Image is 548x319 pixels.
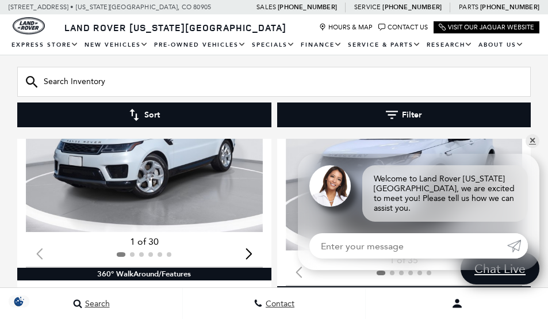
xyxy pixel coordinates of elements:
[366,289,548,318] button: Open user profile menu
[26,236,263,248] div: 1 of 30
[58,21,293,34] a: Land Rover [US_STATE][GEOGRAPHIC_DATA]
[17,67,531,97] input: Search Inventory
[242,241,257,266] div: Next slide
[6,295,32,307] div: Privacy Settings
[424,35,476,55] a: Research
[378,24,428,31] a: Contact Us
[13,17,45,35] a: land-rover
[17,102,271,127] button: Sort
[507,233,528,259] a: Submit
[286,73,523,250] div: 1 / 2
[319,24,373,31] a: Hours & Map
[286,254,523,267] div: 1 of 35
[249,35,298,55] a: Specials
[151,35,249,55] a: Pre-Owned Vehicles
[277,286,531,299] div: 360° WalkAround/Features
[13,17,45,35] img: Land Rover
[382,3,442,12] a: [PHONE_NUMBER]
[26,54,263,232] div: 1 / 2
[278,3,337,12] a: [PHONE_NUMBER]
[476,35,527,55] a: About Us
[17,268,271,280] div: 360° WalkAround/Features
[298,35,345,55] a: Finance
[286,73,523,250] img: 2024 Land Rover Discovery Sport S 1
[82,35,151,55] a: New Vehicles
[263,299,294,309] span: Contact
[9,35,539,55] nav: Main Navigation
[345,35,424,55] a: Service & Parts
[82,299,110,309] span: Search
[439,24,534,31] a: Visit Our Jaguar Website
[309,233,507,259] input: Enter your message
[480,3,539,12] a: [PHONE_NUMBER]
[309,165,351,207] img: Agent profile photo
[9,35,82,55] a: EXPRESS STORE
[9,3,211,11] a: [STREET_ADDRESS] • [US_STATE][GEOGRAPHIC_DATA], CO 80905
[362,165,528,222] div: Welcome to Land Rover [US_STATE][GEOGRAPHIC_DATA], we are excited to meet you! Please tell us how...
[64,21,286,34] span: Land Rover [US_STATE][GEOGRAPHIC_DATA]
[277,102,531,127] button: Filter
[26,54,263,232] img: 2018 Land Rover Range Rover Sport HSE 1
